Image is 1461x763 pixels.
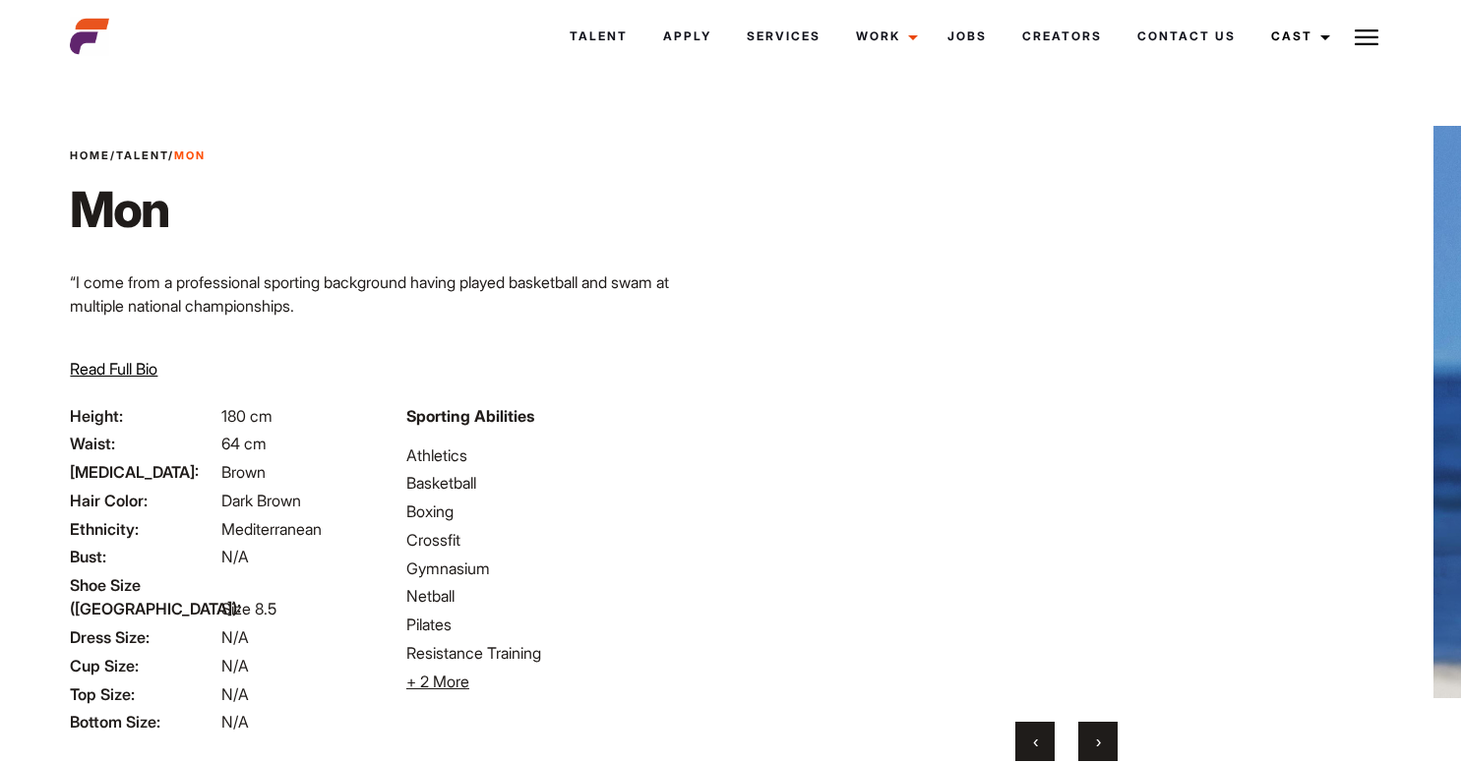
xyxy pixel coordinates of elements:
[406,406,534,426] strong: Sporting Abilities
[221,519,322,539] span: Mediterranean
[1355,26,1378,49] img: Burger icon
[221,627,249,647] span: N/A
[70,357,157,381] button: Read Full Bio
[838,10,930,63] a: Work
[1033,732,1038,751] span: Previous
[406,471,719,495] li: Basketball
[406,672,469,691] span: + 2 More
[406,584,719,608] li: Netball
[777,126,1355,698] video: Your browser does not support the video tag.
[70,404,217,428] span: Height:
[221,547,249,566] span: N/A
[70,517,217,541] span: Ethnicity:
[70,625,217,649] span: Dress Size:
[930,10,1004,63] a: Jobs
[70,654,217,677] span: Cup Size:
[70,180,206,239] h1: Mon
[1004,10,1120,63] a: Creators
[70,148,110,162] a: Home
[70,270,718,318] p: “I come from a professional sporting background having played basketball and swam at multiple nat...
[221,656,249,675] span: N/A
[406,557,719,580] li: Gymnasium
[70,147,206,164] span: / /
[552,10,645,63] a: Talent
[406,499,719,523] li: Boxing
[70,333,718,404] p: I then went onto play basketball for Australia in mu junior career for three years travelling to ...
[70,489,217,512] span: Hair Color:
[1253,10,1342,63] a: Cast
[406,443,719,467] li: Athletics
[70,17,109,56] img: cropped-aefm-brand-fav-22-square.png
[406,613,719,636] li: Pilates
[174,148,206,162] strong: Mon
[1120,10,1253,63] a: Contact Us
[1096,732,1101,751] span: Next
[70,359,157,379] span: Read Full Bio
[116,148,168,162] a: Talent
[70,573,217,620] span: Shoe Size ([GEOGRAPHIC_DATA]):
[221,434,267,453] span: 64 cm
[221,684,249,704] span: N/A
[221,491,301,510] span: Dark Brown
[406,641,719,665] li: Resistance Training
[221,599,276,618] span: Size 8.5
[70,460,217,484] span: [MEDICAL_DATA]:
[406,528,719,552] li: Crossfit
[645,10,729,63] a: Apply
[729,10,838,63] a: Services
[70,682,217,706] span: Top Size:
[70,710,217,734] span: Bottom Size:
[221,712,249,732] span: N/A
[70,545,217,568] span: Bust:
[221,462,266,482] span: Brown
[221,406,273,426] span: 180 cm
[70,432,217,455] span: Waist:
